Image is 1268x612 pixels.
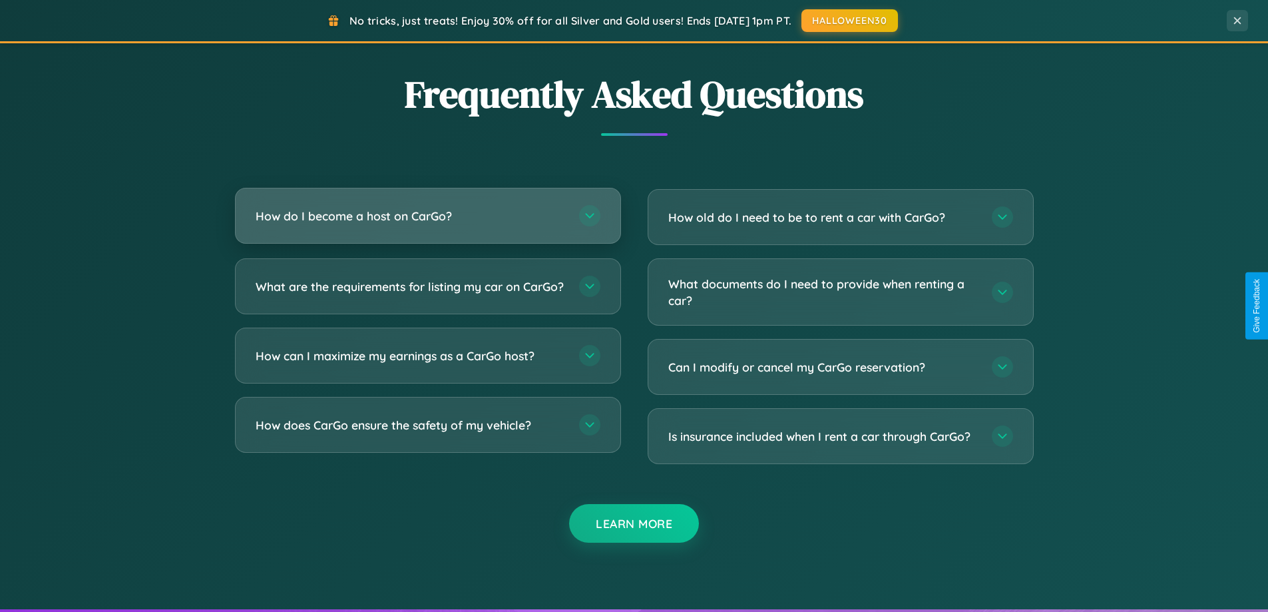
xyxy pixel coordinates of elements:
button: Learn More [569,504,699,543]
span: No tricks, just treats! Enjoy 30% off for all Silver and Gold users! Ends [DATE] 1pm PT. [349,14,791,27]
h3: What are the requirements for listing my car on CarGo? [256,278,566,295]
div: Give Feedback [1252,279,1261,333]
h3: How old do I need to be to rent a car with CarGo? [668,209,978,226]
h3: Can I modify or cancel my CarGo reservation? [668,359,978,376]
button: HALLOWEEN30 [801,9,898,32]
h3: What documents do I need to provide when renting a car? [668,276,978,308]
h2: Frequently Asked Questions [235,69,1034,120]
h3: How do I become a host on CarGo? [256,208,566,224]
h3: How does CarGo ensure the safety of my vehicle? [256,417,566,434]
h3: How can I maximize my earnings as a CarGo host? [256,348,566,364]
h3: Is insurance included when I rent a car through CarGo? [668,428,978,445]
